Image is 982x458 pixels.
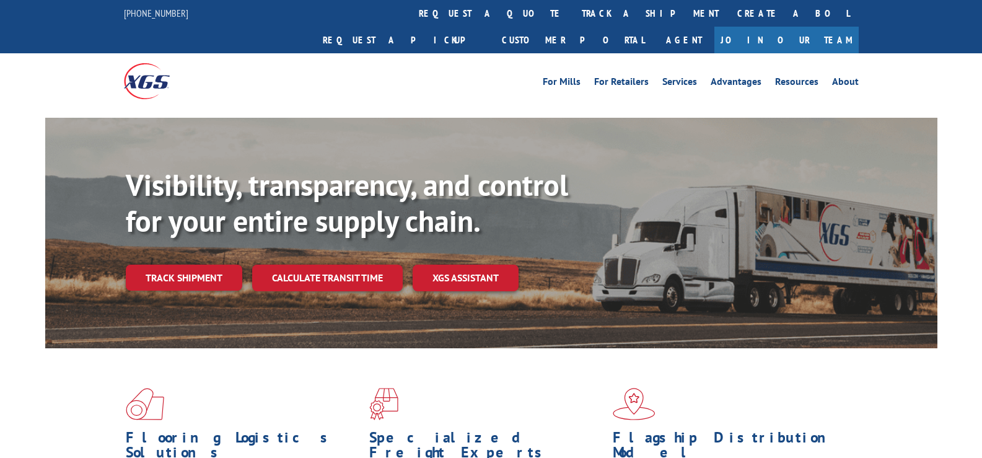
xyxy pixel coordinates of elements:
[543,77,581,90] a: For Mills
[413,265,519,291] a: XGS ASSISTANT
[711,77,761,90] a: Advantages
[613,388,655,420] img: xgs-icon-flagship-distribution-model-red
[313,27,493,53] a: Request a pickup
[662,77,697,90] a: Services
[775,77,818,90] a: Resources
[594,77,649,90] a: For Retailers
[252,265,403,291] a: Calculate transit time
[493,27,654,53] a: Customer Portal
[714,27,859,53] a: Join Our Team
[126,265,242,291] a: Track shipment
[124,7,188,19] a: [PHONE_NUMBER]
[369,388,398,420] img: xgs-icon-focused-on-flooring-red
[832,77,859,90] a: About
[126,165,568,240] b: Visibility, transparency, and control for your entire supply chain.
[126,388,164,420] img: xgs-icon-total-supply-chain-intelligence-red
[654,27,714,53] a: Agent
